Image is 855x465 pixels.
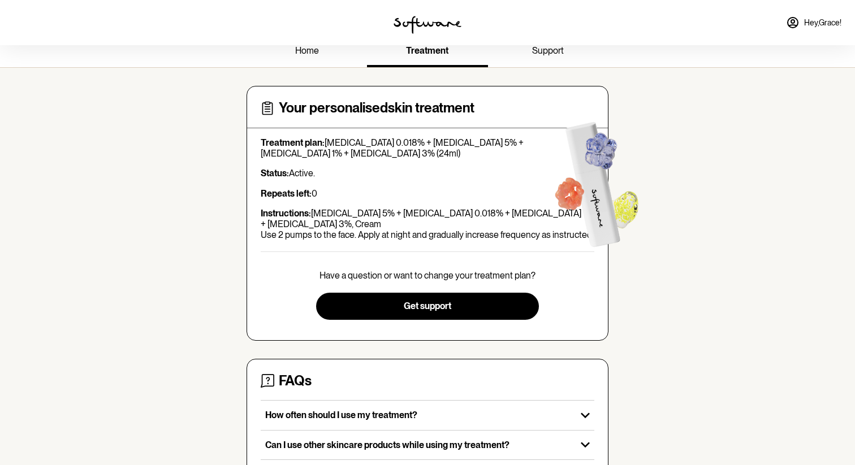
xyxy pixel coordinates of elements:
[261,137,594,159] p: [MEDICAL_DATA] 0.018% + [MEDICAL_DATA] 5% + [MEDICAL_DATA] 1% + [MEDICAL_DATA] 3% (24ml)
[804,18,841,28] span: Hey, Grace !
[261,188,594,199] p: 0
[261,188,312,199] strong: Repeats left:
[261,137,325,148] strong: Treatment plan:
[261,431,594,459] button: Can I use other skincare products while using my treatment?
[367,36,487,67] a: treatment
[261,168,289,179] strong: Status:
[531,100,658,262] img: Software treatment bottle
[265,440,572,450] p: Can I use other skincare products while using my treatment?
[295,45,319,56] span: home
[247,36,367,67] a: home
[265,410,572,420] p: How often should I use my treatment?
[261,401,594,429] button: How often should I use my treatment?
[261,208,594,241] p: [MEDICAL_DATA] 5% + [MEDICAL_DATA] 0.018% + [MEDICAL_DATA] 1% + [MEDICAL_DATA] 3%, Cream Use 2 pu...
[319,270,536,281] p: Have a question or want to change your treatment plan?
[261,208,311,219] strong: Instructions:
[779,9,848,36] a: Hey,Grace!
[404,301,451,311] span: Get support
[532,45,564,56] span: support
[316,293,538,320] button: Get support
[261,168,594,179] p: Active.
[279,373,312,389] h4: FAQs
[488,36,608,67] a: support
[406,45,448,56] span: treatment
[394,16,461,34] img: software logo
[279,100,474,116] h4: Your personalised skin treatment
